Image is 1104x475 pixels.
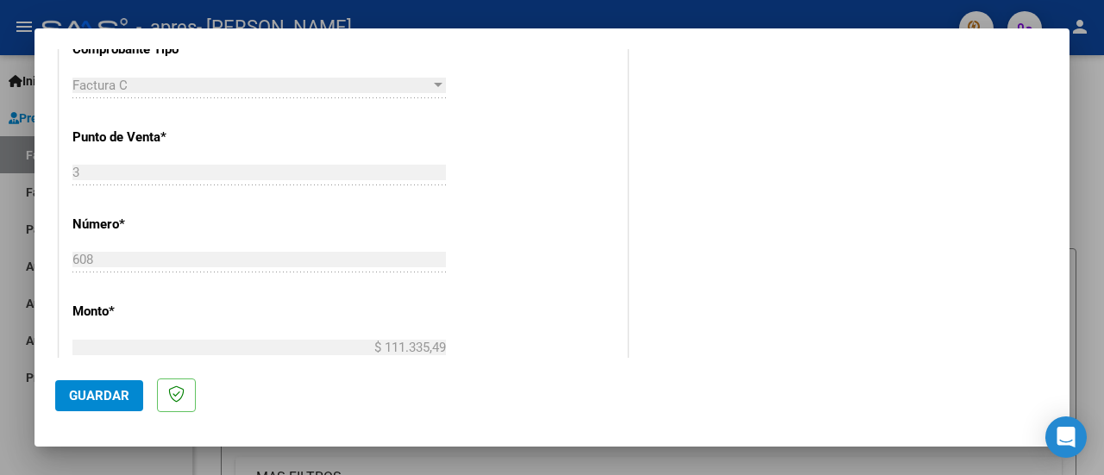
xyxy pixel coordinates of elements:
[55,380,143,411] button: Guardar
[1045,416,1087,458] div: Open Intercom Messenger
[69,388,129,403] span: Guardar
[72,128,235,147] p: Punto de Venta
[72,78,128,93] span: Factura C
[72,302,235,322] p: Monto
[72,215,235,234] p: Número
[72,40,235,59] p: Comprobante Tipo *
